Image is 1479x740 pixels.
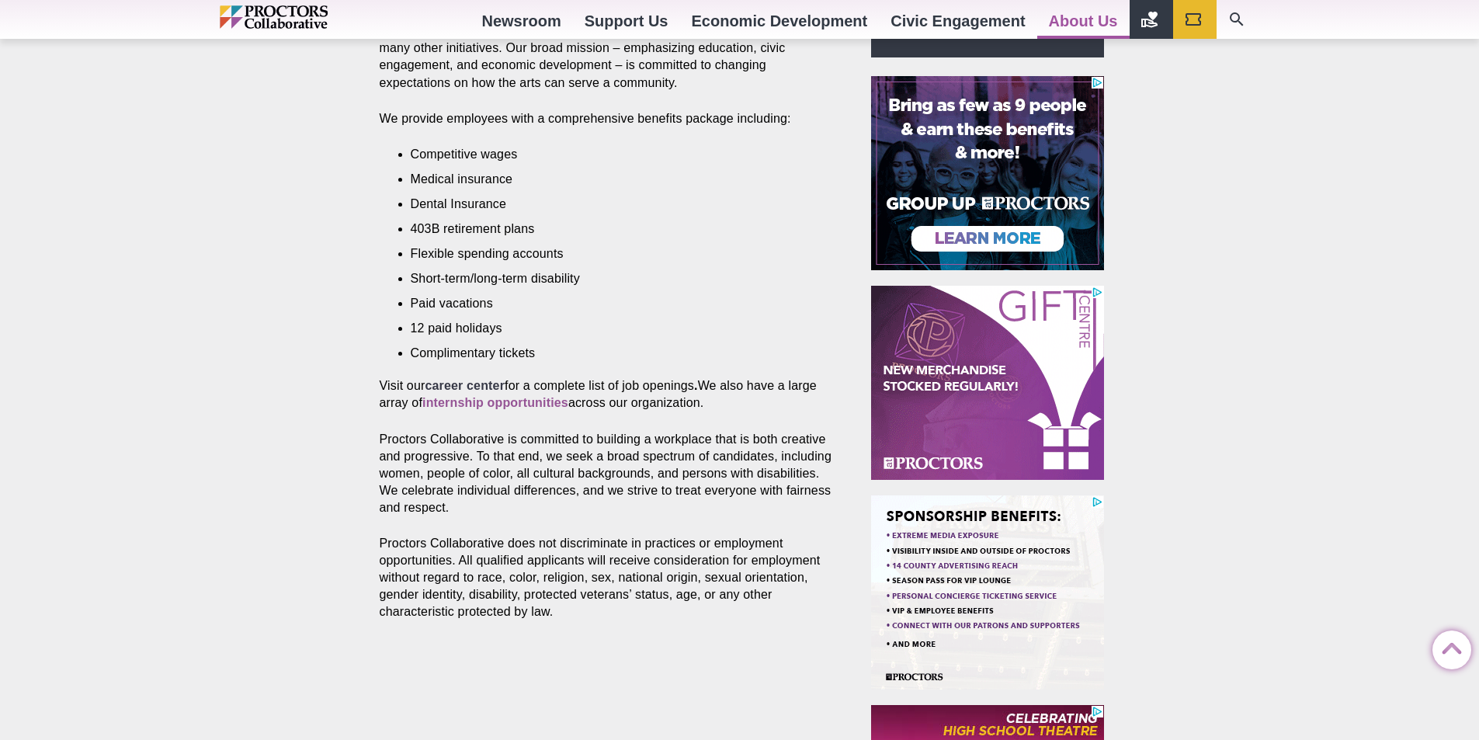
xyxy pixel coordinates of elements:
[1432,631,1463,662] a: Back to Top
[411,146,813,163] li: Competitive wages
[411,196,813,213] li: Dental Insurance
[411,295,813,312] li: Paid vacations
[871,286,1104,480] iframe: Advertisement
[220,5,394,29] img: Proctors logo
[411,171,813,188] li: Medical insurance
[411,245,813,262] li: Flexible spending accounts
[411,345,813,362] li: Complimentary tickets
[380,431,836,516] p: Proctors Collaborative is committed to building a workplace that is both creative and progressive...
[871,495,1104,690] iframe: Advertisement
[422,396,568,409] a: internship opportunities
[871,76,1104,270] iframe: Advertisement
[425,379,505,392] a: career center
[380,377,836,412] p: Visit our for a complete list of job openings We also have a large array of across our organization.
[411,270,813,287] li: Short-term/long-term disability
[380,535,836,620] p: Proctors Collaborative does not discriminate in practices or employment opportunities. All qualif...
[380,110,836,127] p: We provide employees with a comprehensive benefits package including:
[411,320,813,337] li: 12 paid holidays
[411,221,813,238] li: 403B retirement plans
[694,379,698,392] strong: .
